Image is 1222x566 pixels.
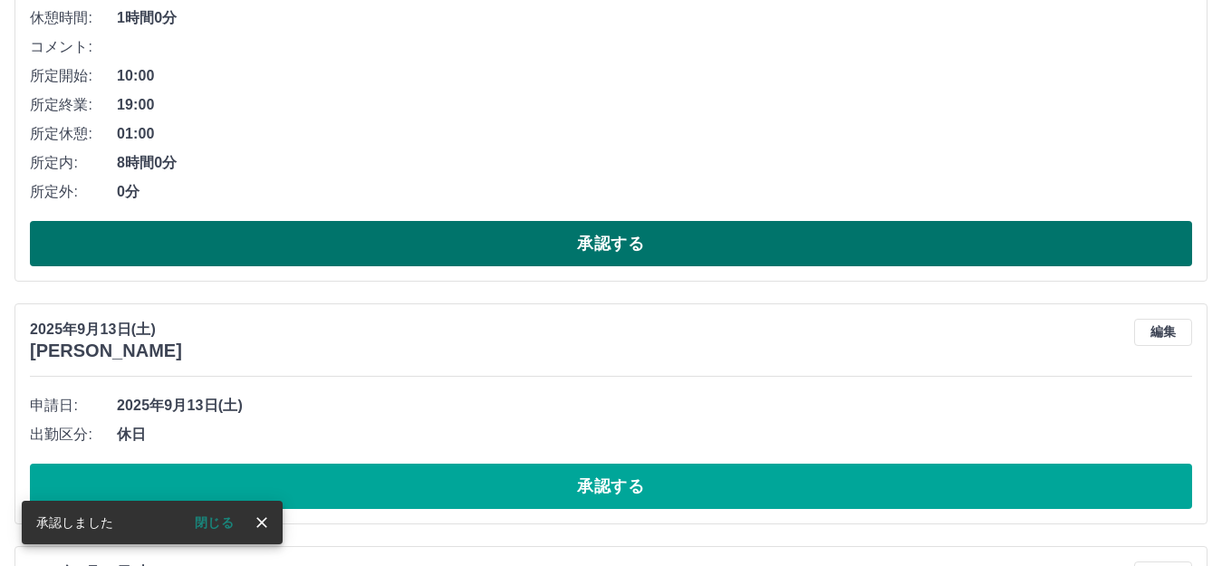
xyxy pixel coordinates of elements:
[117,181,1192,203] span: 0分
[117,94,1192,116] span: 19:00
[30,36,117,58] span: コメント:
[117,7,1192,29] span: 1時間0分
[30,341,182,361] h3: [PERSON_NAME]
[30,94,117,116] span: 所定終業:
[30,395,117,417] span: 申請日:
[117,123,1192,145] span: 01:00
[30,123,117,145] span: 所定休憩:
[30,319,182,341] p: 2025年9月13日(土)
[117,395,1192,417] span: 2025年9月13日(土)
[36,506,113,539] div: 承認しました
[30,181,117,203] span: 所定外:
[180,509,248,536] button: 閉じる
[30,65,117,87] span: 所定開始:
[117,424,1192,446] span: 休日
[248,509,275,536] button: close
[117,152,1192,174] span: 8時間0分
[117,65,1192,87] span: 10:00
[1134,319,1192,346] button: 編集
[30,7,117,29] span: 休憩時間:
[30,152,117,174] span: 所定内:
[30,464,1192,509] button: 承認する
[30,221,1192,266] button: 承認する
[30,424,117,446] span: 出勤区分:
